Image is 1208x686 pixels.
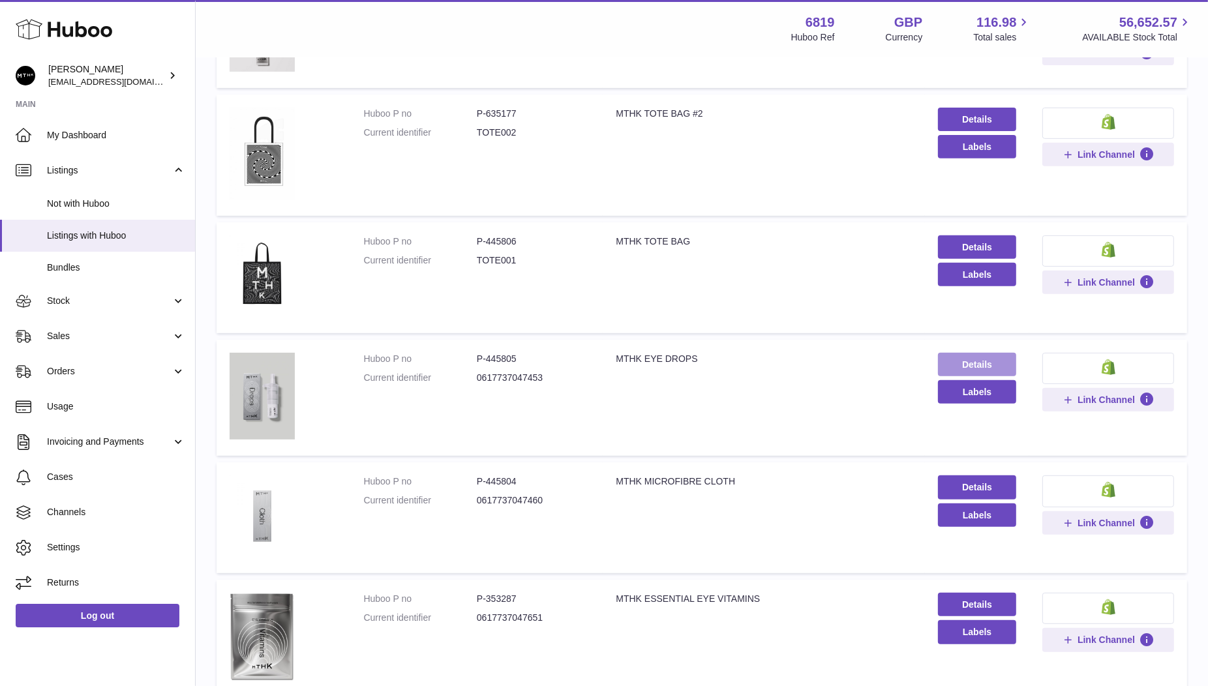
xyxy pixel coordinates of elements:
img: MTHK TOTE BAG [230,235,295,317]
span: Link Channel [1078,149,1135,160]
span: Total sales [973,31,1031,44]
span: 56,652.57 [1119,14,1177,31]
button: Labels [938,263,1016,286]
button: Link Channel [1042,271,1174,294]
dd: P-445805 [477,353,590,365]
a: Details [938,475,1016,499]
div: MTHK TOTE BAG #2 [616,108,912,120]
dt: Huboo P no [363,353,476,365]
span: Usage [47,400,185,413]
dd: 0617737047460 [477,494,590,507]
dt: Current identifier [363,254,476,267]
span: AVAILABLE Stock Total [1082,31,1192,44]
strong: GBP [894,14,922,31]
button: Link Channel [1042,628,1174,651]
img: shopify-small.png [1102,359,1115,375]
button: Link Channel [1042,388,1174,411]
strong: 6819 [806,14,835,31]
span: Channels [47,506,185,518]
dd: TOTE001 [477,254,590,267]
img: MTHK TOTE BAG #2 [230,108,295,200]
div: MTHK EYE DROPS [616,353,912,365]
dt: Huboo P no [363,593,476,605]
span: Invoicing and Payments [47,436,172,448]
div: Currency [886,31,923,44]
span: [EMAIL_ADDRESS][DOMAIN_NAME] [48,76,192,87]
dt: Current identifier [363,494,476,507]
dd: P-445806 [477,235,590,248]
span: Bundles [47,261,185,274]
button: Labels [938,135,1016,158]
span: Link Channel [1078,394,1135,406]
dt: Huboo P no [363,475,476,488]
img: shopify-small.png [1102,599,1115,615]
button: Link Channel [1042,511,1174,535]
div: [PERSON_NAME] [48,63,166,88]
a: Details [938,108,1016,131]
img: amar@mthk.com [16,66,35,85]
span: Listings with Huboo [47,230,185,242]
div: MTHK TOTE BAG [616,235,912,248]
dd: P-353287 [477,593,590,605]
div: MTHK ESSENTIAL EYE VITAMINS [616,593,912,605]
dt: Current identifier [363,372,476,384]
span: Stock [47,295,172,307]
dd: P-445804 [477,475,590,488]
span: Orders [47,365,172,378]
a: Details [938,235,1016,259]
a: Log out [16,604,179,627]
a: 116.98 Total sales [973,14,1031,44]
img: MTHK EYE DROPS [230,353,295,440]
span: Returns [47,576,185,589]
span: Settings [47,541,185,554]
span: Link Channel [1078,276,1135,288]
div: Huboo Ref [791,31,835,44]
dd: 0617737047453 [477,372,590,384]
button: Labels [938,380,1016,404]
span: Cases [47,471,185,483]
dd: TOTE002 [477,127,590,139]
img: MTHK MICROFIBRE CLOTH [230,475,295,557]
a: Details [938,353,1016,376]
dt: Current identifier [363,127,476,139]
span: Link Channel [1078,634,1135,646]
img: shopify-small.png [1102,242,1115,258]
span: Link Channel [1078,517,1135,529]
img: shopify-small.png [1102,482,1115,498]
dt: Current identifier [363,612,476,624]
span: 116.98 [976,14,1016,31]
button: Labels [938,620,1016,644]
img: shopify-small.png [1102,114,1115,130]
span: Listings [47,164,172,177]
button: Labels [938,503,1016,527]
div: MTHK MICROFIBRE CLOTH [616,475,912,488]
dd: 0617737047651 [477,612,590,624]
span: Sales [47,330,172,342]
span: My Dashboard [47,129,185,142]
dt: Huboo P no [363,108,476,120]
dd: P-635177 [477,108,590,120]
img: MTHK ESSENTIAL EYE VITAMINS [230,593,295,681]
dt: Huboo P no [363,235,476,248]
a: 56,652.57 AVAILABLE Stock Total [1082,14,1192,44]
a: Details [938,593,1016,616]
button: Link Channel [1042,143,1174,166]
span: Not with Huboo [47,198,185,210]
